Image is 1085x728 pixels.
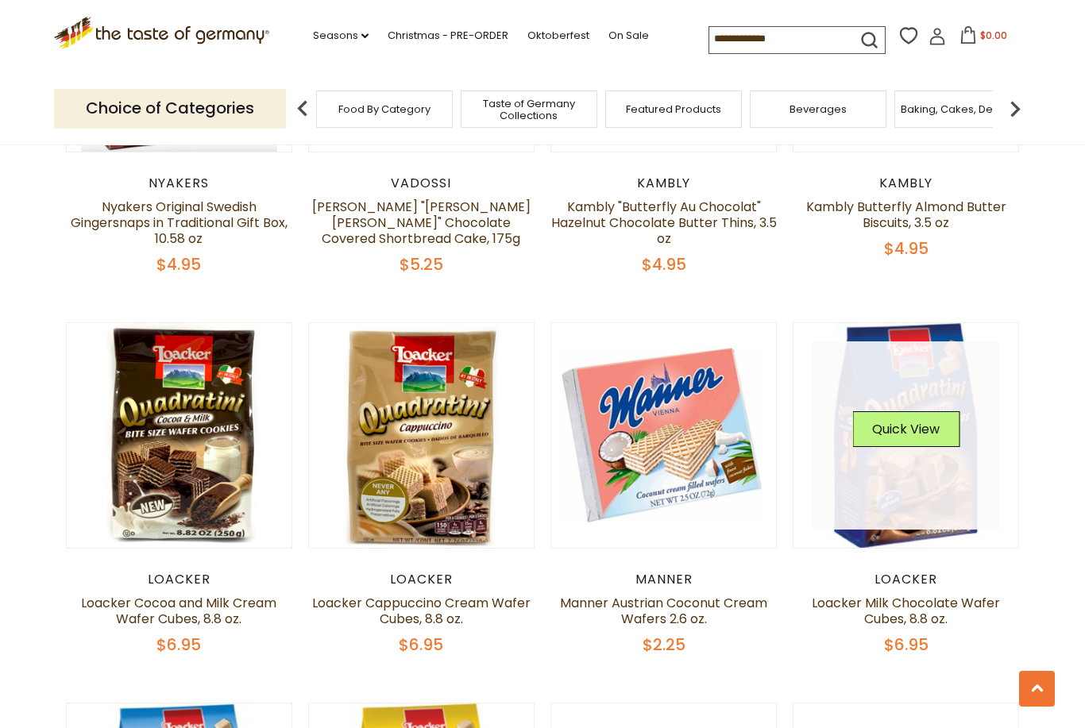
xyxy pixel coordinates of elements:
a: On Sale [608,27,649,44]
img: Loacker Milk Chocolate Wafer Cubes, 8.8 oz. [793,323,1018,548]
a: Beverages [790,103,847,115]
span: $6.95 [884,634,929,656]
img: Loacker Cappuccino Cream Wafer Cubes, 8.8 oz. [309,323,534,548]
div: Vadossi [308,175,535,191]
img: Manner Austrian Coconut Cream Wafers 2.6 oz. [551,323,776,548]
a: Food By Category [338,103,431,115]
button: $0.00 [949,26,1017,50]
span: $2.25 [643,634,685,656]
span: $0.00 [980,29,1007,42]
a: [PERSON_NAME] "[PERSON_NAME] [PERSON_NAME]" Chocolate Covered Shortbread Cake, 175g [312,198,531,248]
a: Kambly Butterfly Almond Butter Biscuits, 3.5 oz [806,198,1006,232]
a: Baking, Cakes, Desserts [901,103,1024,115]
div: Loacker [66,572,292,587]
a: Taste of Germany Collections [465,98,593,121]
span: $5.25 [400,253,443,275]
a: Loacker Cocoa and Milk Cream Wafer Cubes, 8.8 oz. [81,594,276,628]
a: Loacker Milk Chocolate Wafer Cubes, 8.8 oz. [812,594,1000,628]
div: Kambly [793,175,1019,191]
a: Loacker Cappuccino Cream Wafer Cubes, 8.8 oz. [312,594,531,628]
div: Kambly [550,175,777,191]
div: Loacker [308,572,535,587]
a: Oktoberfest [527,27,589,44]
p: Choice of Categories [54,89,286,128]
span: $4.95 [642,253,686,275]
div: Manner [550,572,777,587]
div: Loacker [793,572,1019,587]
a: Nyakers Original Swedish Gingersnaps in Traditional Gift Box, 10.58 oz [71,198,288,248]
a: Christmas - PRE-ORDER [388,27,508,44]
button: Quick View [852,411,960,447]
a: Featured Products [626,103,721,115]
img: next arrow [999,93,1031,125]
span: $4.95 [884,237,929,260]
img: previous arrow [287,93,319,125]
span: $4.95 [156,253,201,275]
a: Seasons [313,27,369,44]
img: Loacker Cocoa and Milk Cream Wafer Cubes, 8.8 oz. [67,323,292,548]
div: Nyakers [66,175,292,191]
span: $6.95 [399,634,443,656]
a: Kambly "Butterfly Au Chocolat" Hazelnut Chocolate Butter Thins, 3.5 oz [551,198,777,248]
a: Manner Austrian Coconut Cream Wafers 2.6 oz. [560,594,767,628]
span: $6.95 [156,634,201,656]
